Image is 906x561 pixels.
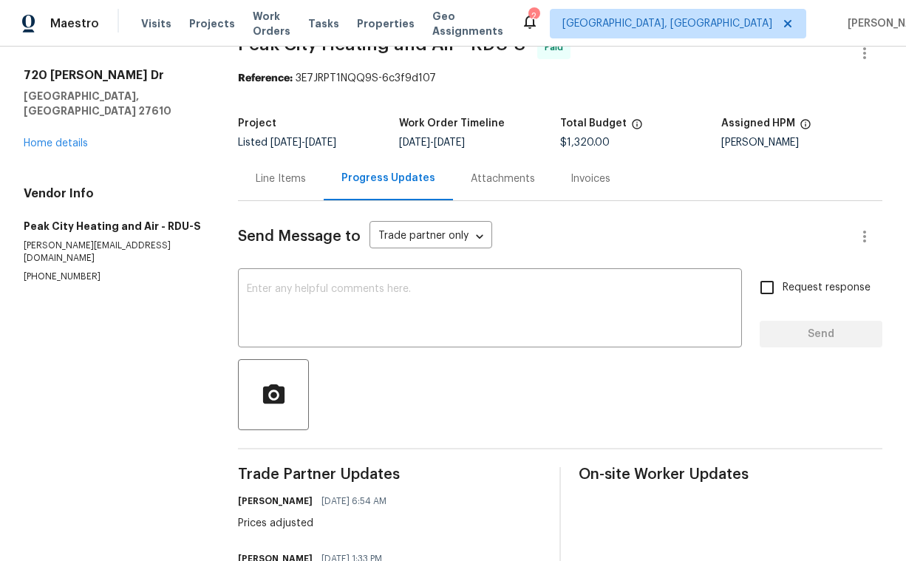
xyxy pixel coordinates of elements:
[357,16,415,31] span: Properties
[253,9,290,38] span: Work Orders
[24,186,202,201] h4: Vendor Info
[800,118,811,137] span: The hpm assigned to this work order.
[270,137,302,148] span: [DATE]
[560,118,627,129] h5: Total Budget
[238,516,395,531] div: Prices adjusted
[238,494,313,509] h6: [PERSON_NAME]
[432,9,503,38] span: Geo Assignments
[238,229,361,244] span: Send Message to
[399,137,430,148] span: [DATE]
[256,171,306,186] div: Line Items
[570,171,610,186] div: Invoices
[579,467,882,482] span: On-site Worker Updates
[24,271,202,283] p: [PHONE_NUMBER]
[24,219,202,234] h5: Peak City Heating and Air - RDU-S
[238,73,293,84] b: Reference:
[369,225,492,249] div: Trade partner only
[528,9,539,24] div: 2
[305,137,336,148] span: [DATE]
[238,118,276,129] h5: Project
[434,137,465,148] span: [DATE]
[24,68,202,83] h2: 720 [PERSON_NAME] Dr
[721,118,795,129] h5: Assigned HPM
[471,171,535,186] div: Attachments
[189,16,235,31] span: Projects
[783,280,871,296] span: Request response
[321,494,386,509] span: [DATE] 6:54 AM
[399,137,465,148] span: -
[308,18,339,29] span: Tasks
[24,138,88,149] a: Home details
[24,239,202,265] p: [PERSON_NAME][EMAIL_ADDRESS][DOMAIN_NAME]
[560,137,610,148] span: $1,320.00
[238,35,525,53] span: Peak City Heating and Air - RDU-S
[562,16,772,31] span: [GEOGRAPHIC_DATA], [GEOGRAPHIC_DATA]
[341,171,435,186] div: Progress Updates
[50,16,99,31] span: Maestro
[238,137,336,148] span: Listed
[399,118,505,129] h5: Work Order Timeline
[24,89,202,118] h5: [GEOGRAPHIC_DATA], [GEOGRAPHIC_DATA] 27610
[238,71,882,86] div: 3E7JRPT1NQQ9S-6c3f9d107
[721,137,882,148] div: [PERSON_NAME]
[545,40,569,55] span: Paid
[141,16,171,31] span: Visits
[238,467,542,482] span: Trade Partner Updates
[270,137,336,148] span: -
[631,118,643,137] span: The total cost of line items that have been proposed by Opendoor. This sum includes line items th...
